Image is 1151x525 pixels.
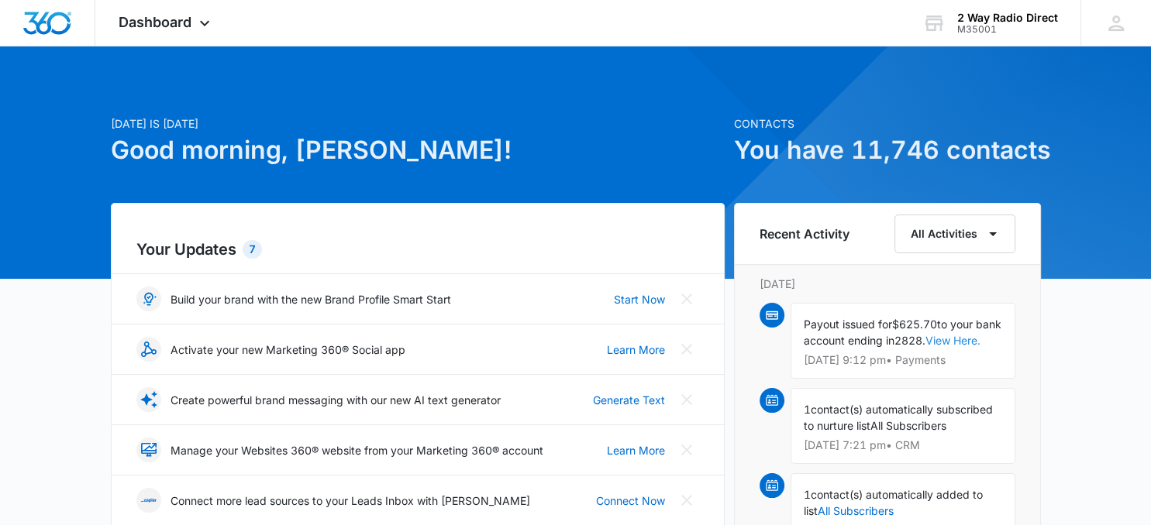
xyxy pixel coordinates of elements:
[804,403,811,416] span: 1
[804,488,983,517] span: contact(s) automatically added to list
[607,341,665,358] a: Learn More
[171,341,405,358] p: Activate your new Marketing 360® Social app
[674,387,699,412] button: Close
[760,276,1015,292] p: [DATE]
[925,334,980,347] a: View Here.
[804,488,811,501] span: 1
[593,392,665,408] a: Generate Text
[111,132,725,169] h1: Good morning, [PERSON_NAME]!
[957,24,1058,35] div: account id
[894,334,925,347] span: 2828.
[171,392,501,408] p: Create powerful brand messaging with our new AI text generator
[243,240,262,259] div: 7
[870,419,946,432] span: All Subscribers
[734,115,1041,132] p: Contacts
[607,442,665,458] a: Learn More
[171,291,451,307] p: Build your brand with the new Brand Profile Smart Start
[734,132,1041,169] h1: You have 11,746 contacts
[596,492,665,509] a: Connect Now
[760,225,849,243] h6: Recent Activity
[171,442,543,458] p: Manage your Websites 360® website from your Marketing 360® account
[957,12,1058,24] div: account name
[804,355,1002,365] p: [DATE] 9:12 pm • Payments
[804,440,1002,451] p: [DATE] 7:21 pm • CRM
[674,437,699,462] button: Close
[674,488,699,513] button: Close
[119,14,191,30] span: Dashboard
[674,337,699,362] button: Close
[614,291,665,307] a: Start Now
[111,115,725,132] p: [DATE] is [DATE]
[136,238,699,261] h2: Your Updates
[818,504,894,517] a: All Subscribers
[804,403,993,432] span: contact(s) automatically subscribed to nurture list
[894,214,1015,253] button: All Activities
[804,317,892,331] span: Payout issued for
[171,492,530,509] p: Connect more lead sources to your Leads Inbox with [PERSON_NAME]
[674,287,699,311] button: Close
[892,317,937,331] span: $625.70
